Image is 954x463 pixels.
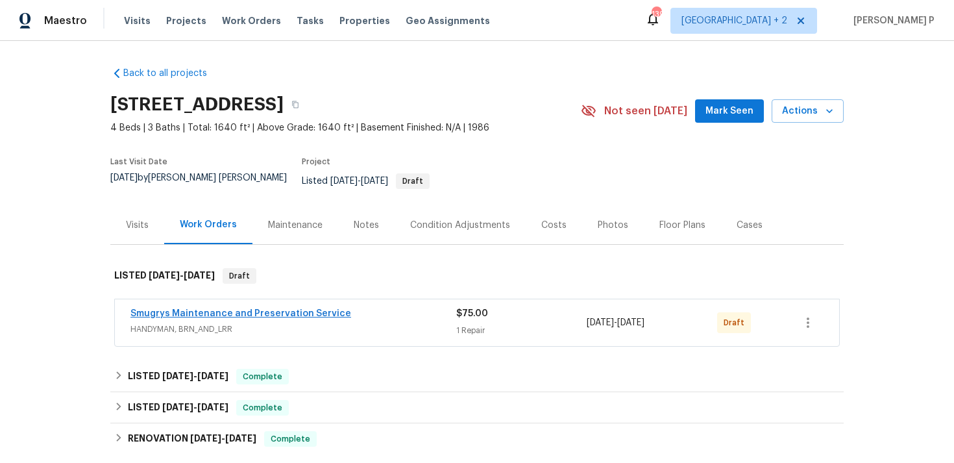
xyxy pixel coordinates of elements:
span: Draft [397,177,428,185]
h6: LISTED [128,369,228,384]
span: - [587,316,644,329]
h6: LISTED [128,400,228,416]
span: Listed [302,177,430,186]
div: Condition Adjustments [410,219,510,232]
div: Floor Plans [659,219,705,232]
a: Smugrys Maintenance and Preservation Service [130,309,351,318]
a: Back to all projects [110,67,235,80]
button: Actions [772,99,844,123]
span: Geo Assignments [406,14,490,27]
div: Maintenance [268,219,323,232]
span: HANDYMAN, BRN_AND_LRR [130,323,456,336]
div: by [PERSON_NAME] [PERSON_NAME] [110,173,302,198]
span: - [149,271,215,280]
button: Copy Address [284,93,307,116]
span: [DATE] [162,371,193,381]
span: Actions [782,103,833,119]
span: Tasks [297,16,324,25]
span: [DATE] [162,403,193,412]
h6: RENOVATION [128,431,256,447]
span: [PERSON_NAME] P [848,14,935,27]
span: [DATE] [184,271,215,280]
span: [DATE] [197,403,228,412]
div: Photos [598,219,628,232]
span: [DATE] [197,371,228,381]
span: [DATE] [617,318,644,327]
span: Complete [238,401,287,414]
div: Costs [541,219,567,232]
span: [DATE] [110,173,138,182]
span: Draft [224,269,255,282]
span: [DATE] [587,318,614,327]
span: [DATE] [330,177,358,186]
div: Visits [126,219,149,232]
span: Last Visit Date [110,158,167,166]
div: Cases [737,219,763,232]
span: Complete [238,370,287,383]
span: [DATE] [190,434,221,443]
span: Projects [166,14,206,27]
span: - [330,177,388,186]
div: LISTED [DATE]-[DATE]Complete [110,361,844,392]
span: Draft [724,316,750,329]
span: Maestro [44,14,87,27]
span: Work Orders [222,14,281,27]
span: $75.00 [456,309,488,318]
div: LISTED [DATE]-[DATE]Complete [110,392,844,423]
div: LISTED [DATE]-[DATE]Draft [110,255,844,297]
div: RENOVATION [DATE]-[DATE]Complete [110,423,844,455]
span: [DATE] [225,434,256,443]
span: Visits [124,14,151,27]
span: 4 Beds | 3 Baths | Total: 1640 ft² | Above Grade: 1640 ft² | Basement Finished: N/A | 1986 [110,121,581,134]
span: - [162,371,228,381]
span: - [190,434,256,443]
div: Notes [354,219,379,232]
span: Mark Seen [705,103,753,119]
span: Complete [265,432,315,445]
h2: [STREET_ADDRESS] [110,98,284,111]
button: Mark Seen [695,99,764,123]
span: Project [302,158,330,166]
span: [DATE] [361,177,388,186]
span: - [162,403,228,412]
span: [DATE] [149,271,180,280]
div: 139 [652,8,661,21]
span: Properties [339,14,390,27]
span: Not seen [DATE] [604,105,687,118]
h6: LISTED [114,268,215,284]
div: Work Orders [180,218,237,231]
span: [GEOGRAPHIC_DATA] + 2 [681,14,787,27]
div: 1 Repair [456,324,587,337]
